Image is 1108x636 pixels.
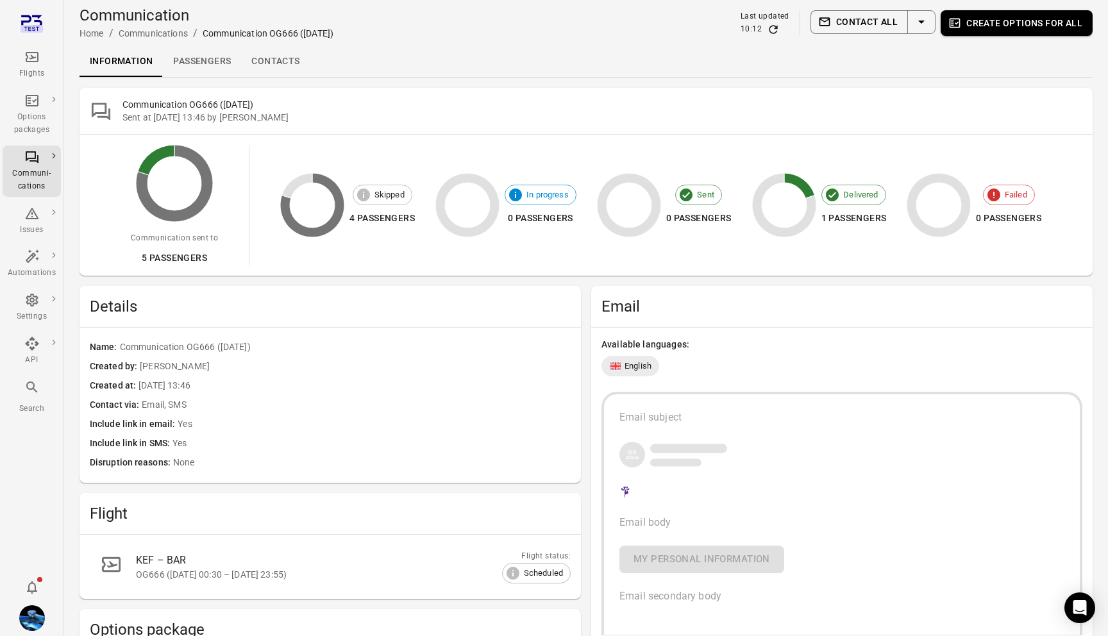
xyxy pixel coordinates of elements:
[810,10,936,34] div: Split button
[767,23,780,36] button: Refresh data
[619,590,721,602] span: Email secondary body
[119,27,188,40] div: Communications
[976,210,1041,226] div: 0 passengers
[810,10,908,34] button: Contact all
[3,146,61,197] a: Communi-cations
[3,332,61,371] a: API
[3,202,61,240] a: Issues
[90,417,178,431] span: Include link in email
[941,10,1093,36] button: Create options for all
[8,267,56,280] div: Automations
[19,574,45,600] button: Notifications
[90,340,120,355] span: Name
[19,605,45,631] img: shutterstock-1708408498.jpg
[80,46,163,77] a: Information
[131,250,218,266] div: 5 passengers
[741,10,789,23] div: Last updated
[367,188,412,201] span: Skipped
[122,111,1082,124] div: Sent at [DATE] 13:46 by [PERSON_NAME]
[3,245,61,283] a: Automations
[8,310,56,323] div: Settings
[349,210,415,226] div: 4 passengers
[80,5,333,26] h1: Communication
[3,89,61,140] a: Options packages
[90,360,140,374] span: Created by
[3,289,61,327] a: Settings
[122,98,1082,111] h2: Communication OG666 ([DATE])
[203,27,333,40] div: Communication OG666 ([DATE])
[619,484,632,499] img: Company logo
[821,210,887,226] div: 1 passengers
[502,550,571,563] div: Flight status:
[601,356,659,376] div: English
[90,545,571,589] a: KEF – BAROG666 ([DATE] 00:30 – [DATE] 23:55)
[142,398,571,412] span: Email, SMS
[8,67,56,80] div: Flights
[8,354,56,367] div: API
[3,46,61,84] a: Flights
[90,398,142,412] span: Contact via
[90,379,138,393] span: Created at
[90,456,173,470] span: Disruption reasons
[601,296,1082,317] h2: Email
[3,376,61,419] button: Search
[120,340,571,355] span: Communication OG666 ([DATE])
[505,210,576,226] div: 0 passengers
[517,567,570,580] span: Scheduled
[193,26,197,41] li: /
[136,553,540,568] div: KEF – BAR
[241,46,310,77] a: Contacts
[836,188,885,201] span: Delivered
[80,28,104,38] a: Home
[625,360,651,372] span: English
[14,600,50,636] button: Daníel Benediktsson
[8,403,56,415] div: Search
[172,437,571,451] span: Yes
[140,360,571,374] span: [PERSON_NAME]
[666,210,732,226] div: 0 passengers
[998,188,1034,201] span: Failed
[163,46,241,77] a: Passengers
[8,111,56,137] div: Options packages
[80,26,333,41] nav: Breadcrumbs
[109,26,113,41] li: /
[90,296,571,317] span: Details
[619,516,671,528] span: Email body
[690,188,721,201] span: Sent
[178,417,571,431] span: Yes
[131,232,218,245] div: Communication sent to
[138,379,571,393] span: [DATE] 13:46
[601,338,1082,351] div: Available languages:
[1064,592,1095,623] div: Open Intercom Messenger
[519,188,576,201] span: In progress
[8,167,56,193] div: Communi-cations
[90,437,172,451] span: Include link in SMS
[907,10,936,34] button: Select action
[619,410,1064,425] div: Email subject
[173,456,571,470] span: None
[80,46,1093,77] div: Local navigation
[136,568,540,581] div: OG666 ([DATE] 00:30 – [DATE] 23:55)
[741,23,762,36] div: 10:12
[90,503,571,524] h2: Flight
[8,224,56,237] div: Issues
